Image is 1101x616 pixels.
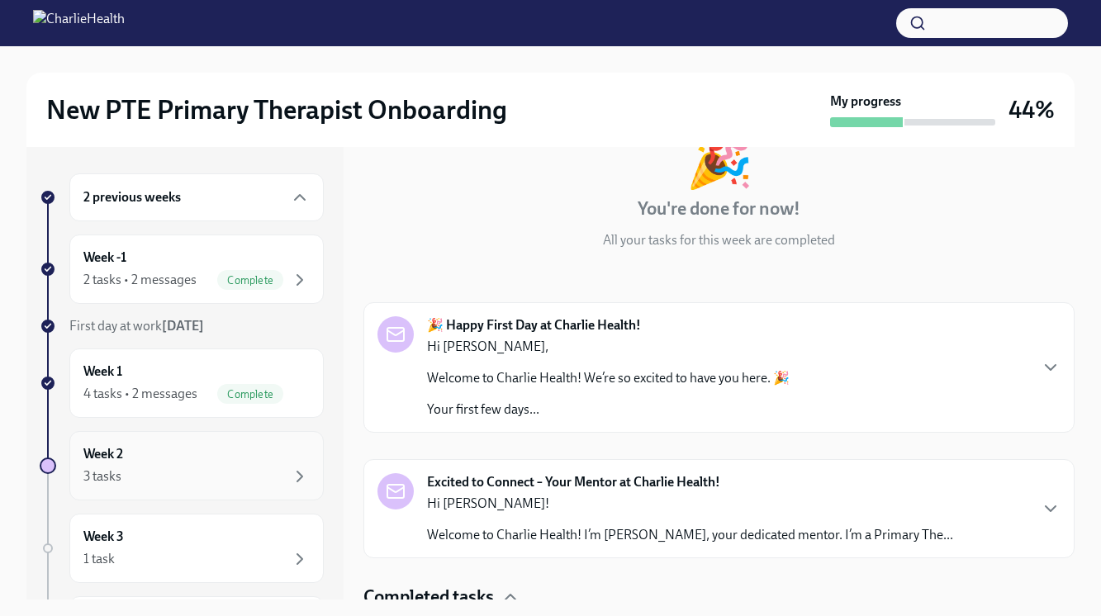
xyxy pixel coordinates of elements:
[83,385,197,403] div: 4 tasks • 2 messages
[40,431,324,500] a: Week 23 tasks
[40,348,324,418] a: Week 14 tasks • 2 messagesComplete
[40,514,324,583] a: Week 31 task
[427,495,953,513] p: Hi [PERSON_NAME]!
[162,318,204,334] strong: [DATE]
[830,92,901,111] strong: My progress
[217,388,283,400] span: Complete
[83,550,115,568] div: 1 task
[427,369,790,387] p: Welcome to Charlie Health! We’re so excited to have you here. 🎉
[69,173,324,221] div: 2 previous weeks
[363,585,494,609] h4: Completed tasks
[83,528,124,546] h6: Week 3
[69,318,204,334] span: First day at work
[603,231,835,249] p: All your tasks for this week are completed
[217,274,283,287] span: Complete
[83,445,123,463] h6: Week 2
[83,467,121,486] div: 3 tasks
[427,526,953,544] p: Welcome to Charlie Health! I’m [PERSON_NAME], your dedicated mentor. I’m a Primary The...
[686,132,753,187] div: 🎉
[33,10,125,36] img: CharlieHealth
[40,317,324,335] a: First day at work[DATE]
[638,197,800,221] h4: You're done for now!
[83,271,197,289] div: 2 tasks • 2 messages
[427,400,790,419] p: Your first few days...
[83,188,181,206] h6: 2 previous weeks
[427,338,790,356] p: Hi [PERSON_NAME],
[1008,95,1055,125] h3: 44%
[427,473,720,491] strong: Excited to Connect – Your Mentor at Charlie Health!
[83,362,122,381] h6: Week 1
[40,235,324,304] a: Week -12 tasks • 2 messagesComplete
[427,316,641,334] strong: 🎉 Happy First Day at Charlie Health!
[83,249,126,267] h6: Week -1
[46,93,507,126] h2: New PTE Primary Therapist Onboarding
[363,585,1075,609] div: Completed tasks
